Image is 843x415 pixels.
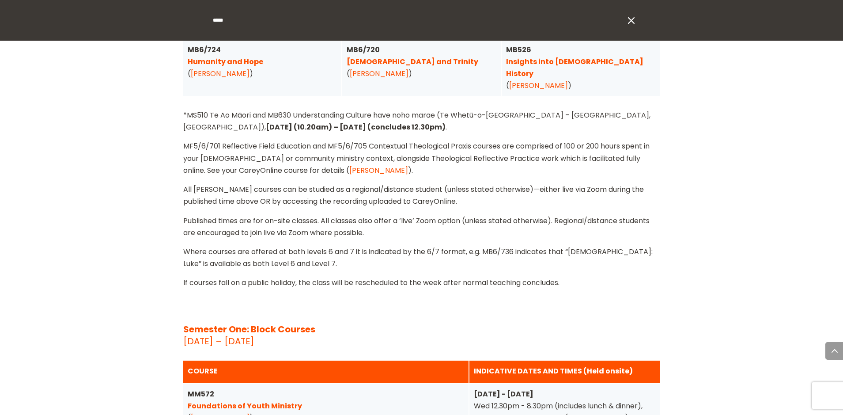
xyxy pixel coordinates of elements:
[183,277,660,289] p: If courses fall on a public holiday, the class will be rescheduled to the week after normal teach...
[347,45,478,67] strong: MB6/720
[350,69,408,79] a: [PERSON_NAME]
[183,323,315,335] strong: Semester One: Block Courses
[188,401,302,411] a: Foundations of Youth Ministry
[506,45,643,79] strong: MB526
[183,109,660,133] p: *MS510 Te Ao Māori and MB630 Understanding Culture have noho marae (Te Whetū-o-[GEOGRAPHIC_DATA] ...
[183,183,660,214] p: All [PERSON_NAME] courses can be studied as a regional/distance student (unless stated otherwise)...
[183,215,660,246] p: Published times are for on-site classes. All classes also offer a ‘live’ Zoom option (unless stat...
[474,389,533,399] strong: [DATE] - [DATE]
[188,389,302,411] strong: MM572
[188,57,263,67] a: Humanity and Hope
[191,69,249,79] a: [PERSON_NAME]
[183,324,660,347] p: [DATE] – [DATE]
[183,246,660,277] p: Where courses are offered at both levels 6 and 7 it is indicated by the 6/7 format, e.g. MB6/736 ...
[509,80,568,91] a: [PERSON_NAME]
[474,365,656,377] div: INDICATIVE DATES AND TIMES (Held onsite)
[183,140,660,183] p: MF5/6/701 Reflective Field Education and MF5/6/705 Contextual Theological Praxis courses are comp...
[266,122,446,132] strong: [DATE] (10.20am) – [DATE] (concludes 12.30pm)
[506,57,643,79] a: Insights into [DEMOGRAPHIC_DATA] History
[188,45,263,67] strong: MB6/724
[347,44,496,80] div: ( )
[349,165,408,175] a: [PERSON_NAME]
[188,44,337,80] div: ( )
[188,365,464,377] div: COURSE
[506,44,656,92] div: ( )
[347,57,478,67] a: [DEMOGRAPHIC_DATA] and Trinity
